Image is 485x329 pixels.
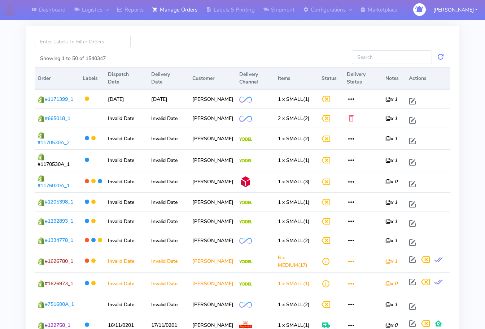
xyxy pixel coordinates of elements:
span: 1 x SMALL [278,178,303,185]
td: [PERSON_NAME] [189,272,236,295]
span: (1) [278,280,310,287]
span: 6 x MEDIUM [278,254,298,269]
input: Enter Labels To Filter Orders [35,35,131,48]
span: 1 x SMALL [278,280,303,287]
img: Yodel [239,260,252,264]
td: Invalid Date [105,108,148,128]
span: (3) [278,178,310,185]
td: Invalid Date [105,171,148,193]
i: x 1 [385,301,397,308]
img: OnFleet [239,116,252,122]
span: (1) [278,218,310,225]
i: x 1 [385,115,397,122]
span: #122758_1 [45,322,70,329]
span: (2) [278,237,310,244]
td: Invalid Date [105,128,148,149]
span: (1) [278,199,310,206]
i: x 0 [385,178,397,185]
th: Status [319,67,344,89]
label: Showing 1 to 50 of 1540347 [40,55,106,62]
span: #1205398_1 [45,198,73,205]
img: Yodel [239,201,252,204]
span: 1 x SMALL [278,218,303,225]
td: Invalid Date [105,192,148,211]
th: Actions [406,67,450,89]
th: Delivery Status [344,67,383,89]
span: #1171399_1 [45,96,73,103]
td: Invalid Date [105,211,148,231]
th: Order [35,67,80,89]
td: [PERSON_NAME] [189,250,236,272]
span: 1 x SMALL [278,237,303,244]
td: Invalid Date [148,192,189,211]
td: [PERSON_NAME] [189,108,236,128]
td: Invalid Date [105,231,148,250]
td: [PERSON_NAME] [189,211,236,231]
td: [PERSON_NAME] [189,295,236,314]
span: (2) [278,301,310,308]
span: 1 x SMALL [278,135,303,142]
span: (2) [278,115,310,122]
span: 1 x SMALL [278,301,303,308]
img: DPD [239,175,252,188]
span: #751600A_1 [45,301,74,308]
td: Invalid Date [148,211,189,231]
th: Delivery Channel [236,67,275,89]
td: [PERSON_NAME] [189,192,236,211]
th: Delivery Date [148,67,189,89]
i: x 0 [385,322,397,329]
button: [PERSON_NAME] [428,3,483,17]
img: Yodel [239,220,252,223]
span: (1) [278,157,310,164]
td: Invalid Date [148,295,189,314]
td: Invalid Date [148,128,189,149]
td: Invalid Date [105,295,148,314]
i: x 1 [385,199,397,206]
td: [PERSON_NAME] [189,231,236,250]
span: #1176020A_1 [38,182,70,189]
img: Yodel [239,282,252,286]
span: (2) [278,135,310,142]
i: x 1 [385,157,397,164]
td: Invalid Date [105,272,148,295]
img: OnFleet [239,97,252,103]
span: 1 x SMALL [278,96,303,103]
img: OnFleet [239,302,252,308]
td: Invalid Date [105,250,148,272]
i: x 1 [385,237,397,244]
span: #1292893_1 [45,218,73,225]
th: Customer [189,67,236,89]
th: Dispatch Date [105,67,148,89]
span: (17) [278,254,307,269]
th: Items [275,67,318,89]
td: Invalid Date [148,272,189,295]
span: #1334778_1 [45,237,73,244]
span: (1) [278,322,310,329]
span: #665018_1 [45,115,70,122]
span: #1626973_1 [45,280,73,287]
td: Invalid Date [148,171,189,193]
td: [PERSON_NAME] [189,149,236,171]
i: x 1 [385,218,397,225]
span: #1170530A_2 [38,139,70,146]
span: (1) [278,96,310,103]
td: Invalid Date [148,231,189,250]
td: Invalid Date [148,108,189,128]
span: 2 x SMALL [278,115,303,122]
i: x 1 [385,135,397,142]
img: Yodel [239,137,252,141]
td: Invalid Date [105,149,148,171]
td: [PERSON_NAME] [189,128,236,149]
span: #1170530A_1 [38,161,70,168]
td: [DATE] [148,89,189,108]
span: 1 x SMALL [278,322,303,329]
th: Notes [383,67,406,89]
i: x 0 [385,280,397,287]
i: x 1 [385,96,397,103]
i: x 1 [385,258,397,265]
span: 1 x SMALL [278,199,303,206]
td: [PERSON_NAME] [189,171,236,193]
td: Invalid Date [148,250,189,272]
td: [PERSON_NAME] [189,89,236,108]
span: 1 x SMALL [278,157,303,164]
